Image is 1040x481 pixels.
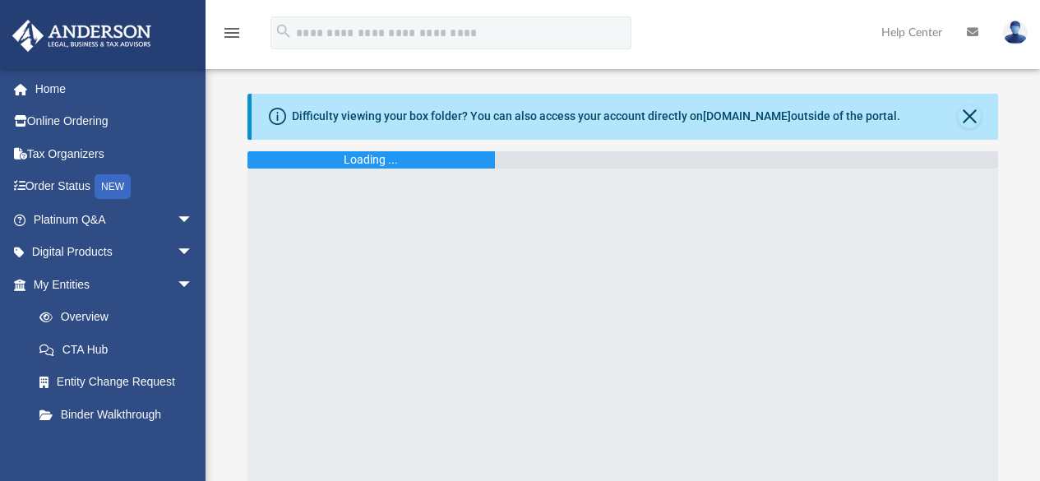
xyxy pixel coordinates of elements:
[12,268,218,301] a: My Entitiesarrow_drop_down
[958,105,981,128] button: Close
[12,203,218,236] a: Platinum Q&Aarrow_drop_down
[222,23,242,43] i: menu
[12,170,218,204] a: Order StatusNEW
[703,109,791,123] a: [DOMAIN_NAME]
[23,366,218,399] a: Entity Change Request
[177,268,210,302] span: arrow_drop_down
[275,22,293,40] i: search
[12,105,218,138] a: Online Ordering
[222,31,242,43] a: menu
[12,72,218,105] a: Home
[12,137,218,170] a: Tax Organizers
[177,236,210,270] span: arrow_drop_down
[7,20,156,52] img: Anderson Advisors Platinum Portal
[344,151,398,169] div: Loading ...
[1003,21,1028,44] img: User Pic
[95,174,131,199] div: NEW
[12,236,218,269] a: Digital Productsarrow_drop_down
[292,108,900,125] div: Difficulty viewing your box folder? You can also access your account directly on outside of the p...
[23,398,218,431] a: Binder Walkthrough
[177,203,210,237] span: arrow_drop_down
[23,301,218,334] a: Overview
[23,333,218,366] a: CTA Hub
